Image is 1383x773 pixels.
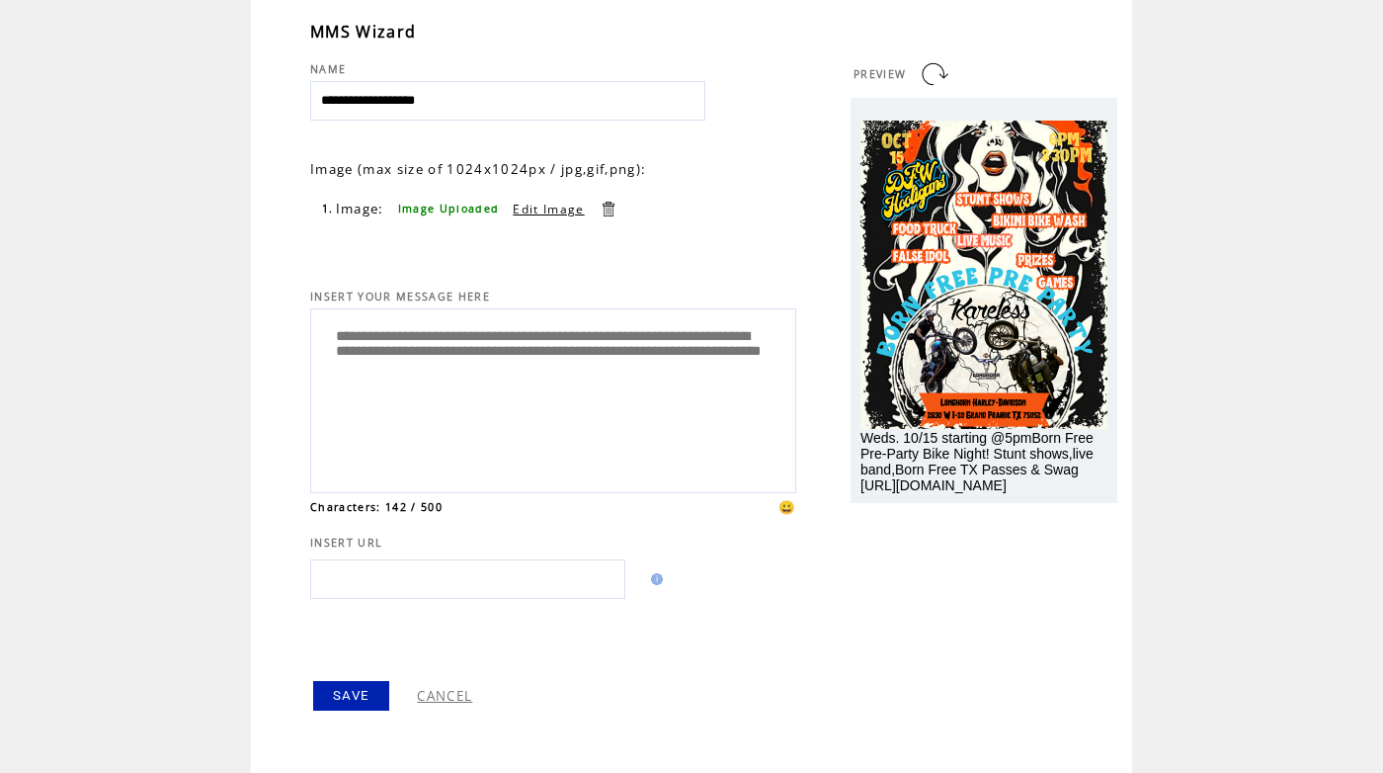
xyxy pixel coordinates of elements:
a: Delete this item [599,200,617,218]
a: Edit Image [513,201,584,217]
span: 😀 [778,498,796,516]
span: Image Uploaded [398,202,500,215]
span: PREVIEW [854,67,906,81]
span: MMS Wizard [310,21,416,43]
span: Characters: 142 / 500 [310,500,443,514]
span: Weds. 10/15 starting @5pmBorn Free Pre-Party Bike Night! Stunt shows,live band,Born Free TX Passe... [860,430,1094,493]
a: SAVE [313,681,389,711]
span: INSERT YOUR MESSAGE HERE [310,290,490,303]
span: 1. [322,202,334,215]
a: CANCEL [417,687,472,705]
span: INSERT URL [310,536,382,550]
img: help.gif [645,573,663,585]
span: Image (max size of 1024x1024px / jpg,gif,png): [310,160,646,178]
span: Image: [336,200,384,217]
span: NAME [310,62,346,76]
